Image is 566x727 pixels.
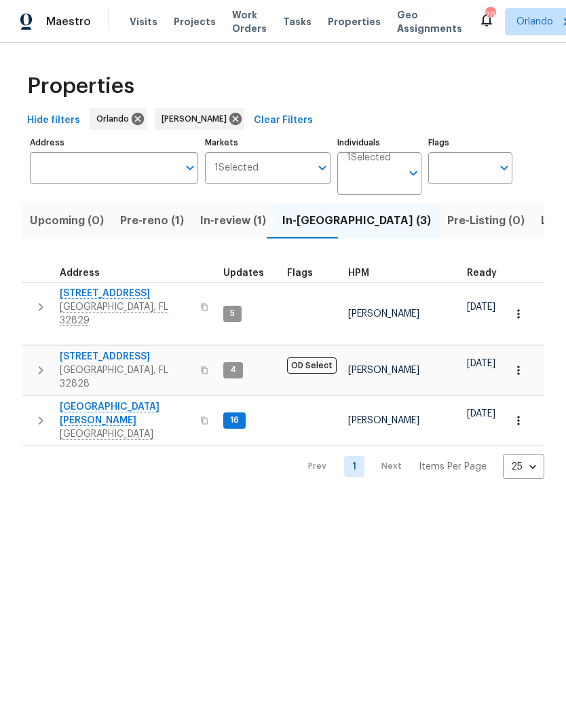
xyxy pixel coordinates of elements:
span: Maestro [46,15,91,29]
span: [DATE] [467,409,495,419]
span: [PERSON_NAME] [348,416,419,425]
span: OD Select [287,357,337,374]
span: Projects [174,15,216,29]
span: Properties [27,79,134,93]
label: Flags [428,139,512,147]
span: Ready [467,268,497,278]
span: Address [60,268,100,278]
button: Open [404,164,423,183]
span: Orlando [516,15,553,29]
span: 4 [225,364,242,376]
span: Work Orders [232,8,267,35]
nav: Pagination Navigation [295,454,544,479]
button: Open [313,158,332,177]
div: Earliest renovation start date (first business day after COE or Checkout) [467,268,509,278]
label: Address [30,139,198,147]
label: Individuals [337,139,421,147]
span: Tasks [283,17,312,26]
a: Goto page 1 [344,456,364,477]
span: Geo Assignments [397,8,462,35]
span: 5 [225,308,240,319]
span: [STREET_ADDRESS] [60,350,192,363]
span: Hide filters [27,112,80,129]
label: Markets [205,139,331,147]
span: [GEOGRAPHIC_DATA], FL 32828 [60,363,192,391]
span: Orlando [96,112,134,126]
span: Flags [287,268,313,278]
div: 25 [503,449,544,484]
button: Open [181,158,200,177]
span: Pre-Listing (0) [447,211,525,230]
span: Properties [328,15,381,29]
span: 1 Selected [214,162,259,174]
div: 28 [485,8,495,22]
span: [DATE] [467,302,495,312]
span: Pre-reno (1) [120,211,184,230]
span: [DATE] [467,359,495,368]
span: [PERSON_NAME] [348,309,419,319]
span: [PERSON_NAME] [348,366,419,375]
span: [PERSON_NAME] [162,112,232,126]
span: In-review (1) [200,211,266,230]
span: Upcoming (0) [30,211,104,230]
span: HPM [348,268,369,278]
div: Orlando [90,108,147,130]
button: Hide filters [22,108,86,133]
div: [PERSON_NAME] [155,108,244,130]
button: Open [495,158,514,177]
span: In-[GEOGRAPHIC_DATA] (3) [282,211,431,230]
span: 16 [225,414,244,426]
p: Items Per Page [419,460,487,474]
span: Clear Filters [254,112,313,129]
span: Visits [130,15,157,29]
button: Clear Filters [248,108,318,133]
span: 1 Selected [347,152,391,164]
span: Updates [223,268,264,278]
